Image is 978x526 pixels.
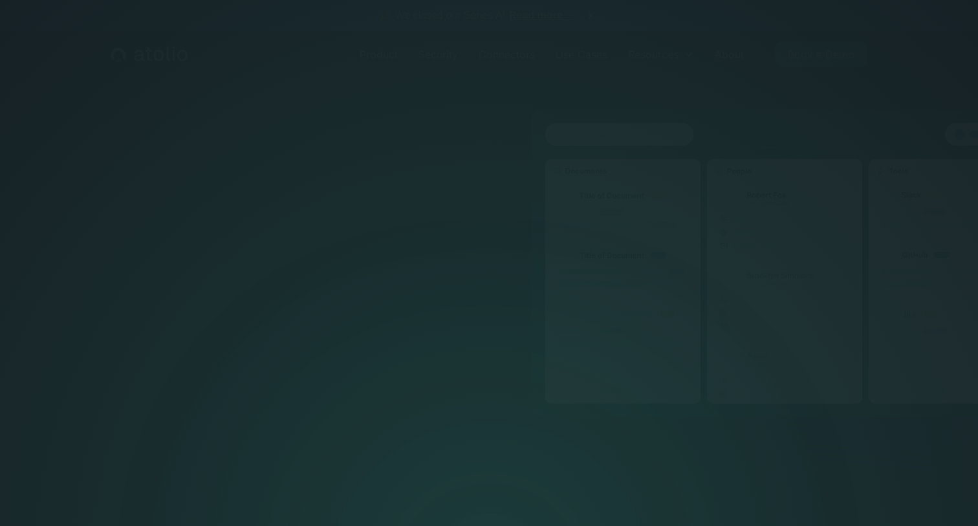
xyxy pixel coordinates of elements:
[379,8,576,23] span: 🎉 We closed our Series A!
[545,41,618,67] a: Use Cases
[628,47,679,62] div: Resources
[618,41,704,67] div: Resources
[704,41,754,67] a: About
[111,46,188,63] a: home
[468,41,545,67] a: Connectors
[349,41,408,67] a: Product
[509,10,576,21] a: Read more →
[775,41,867,67] a: Book a Demo
[408,41,468,67] a: Security
[583,8,599,23] button: ×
